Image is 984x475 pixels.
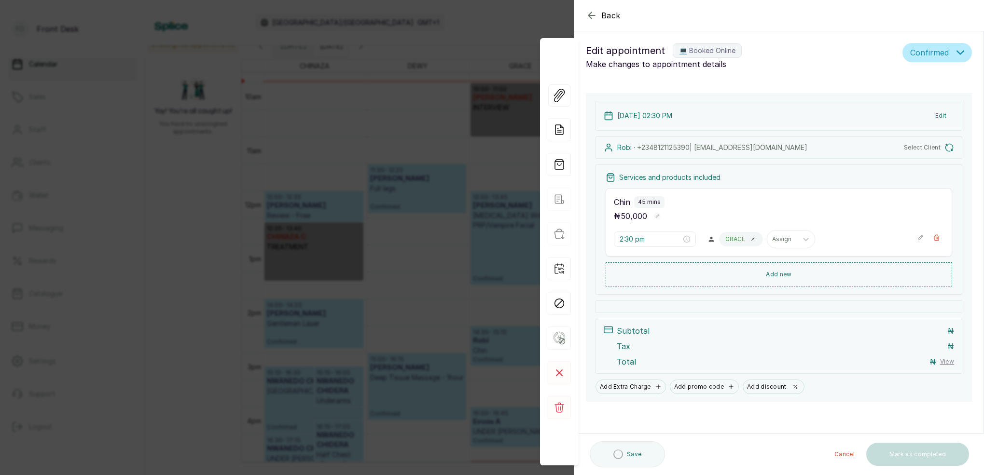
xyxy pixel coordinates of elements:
[947,325,954,337] p: ₦
[617,111,672,121] p: [DATE] 02:30 PM
[947,340,954,352] p: ₦
[617,340,630,352] p: Tax
[673,43,742,58] label: 💻 Booked Online
[928,107,954,124] button: Edit
[904,144,941,151] span: Select Client
[590,441,665,467] button: Save
[725,235,745,243] p: GRACE
[929,356,936,367] p: ₦
[638,198,661,206] p: 45 mins
[586,43,665,58] span: Edit appointment
[743,380,804,394] button: Add discount
[621,211,647,221] span: 50,000
[866,443,969,466] button: Mark as completed
[902,43,972,62] button: Confirmed
[617,143,807,152] p: Robi ·
[940,358,954,366] button: View
[586,58,899,70] p: Make changes to appointment details
[614,210,647,222] p: ₦
[619,173,721,182] p: Services and products included
[620,234,681,244] input: Select time
[617,356,636,367] p: Total
[904,143,954,152] button: Select Client
[586,10,621,21] button: Back
[670,380,739,394] button: Add promo code
[596,380,666,394] button: Add Extra Charge
[827,443,862,466] button: Cancel
[637,143,807,151] span: +234 8121125390 | [EMAIL_ADDRESS][DOMAIN_NAME]
[606,262,952,286] button: Add new
[614,196,630,208] p: Chin
[910,47,949,58] span: Confirmed
[617,325,650,337] p: Subtotal
[601,10,621,21] span: Back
